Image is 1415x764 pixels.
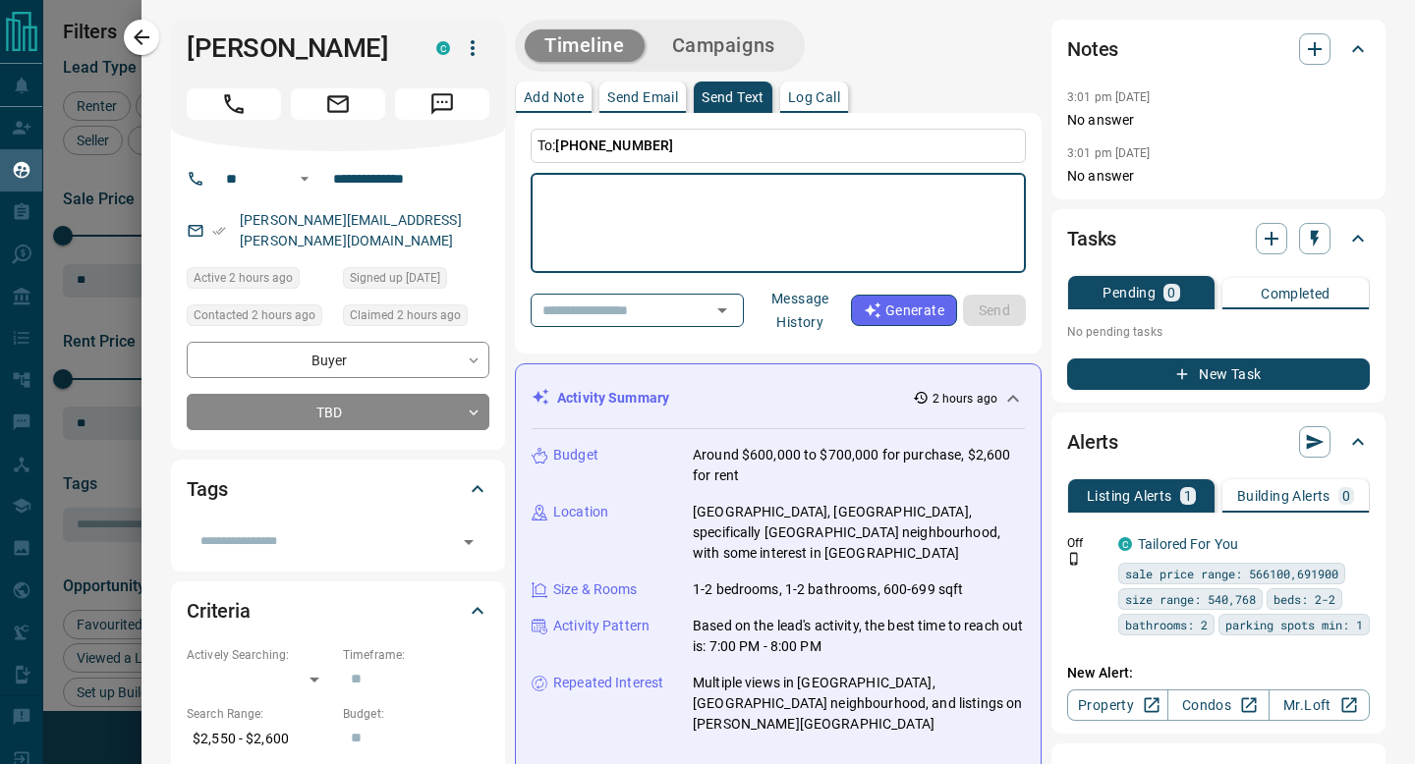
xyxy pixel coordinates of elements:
[553,616,650,636] p: Activity Pattern
[1167,689,1269,721] a: Condos
[1138,536,1238,552] a: Tailored For You
[1067,90,1151,104] p: 3:01 pm [DATE]
[1067,689,1168,721] a: Property
[788,90,840,104] p: Log Call
[187,267,333,295] div: Mon Sep 15 2025
[693,673,1025,735] p: Multiple views in [GEOGRAPHIC_DATA], [GEOGRAPHIC_DATA] neighbourhood, and listings on [PERSON_NAM...
[1125,589,1256,609] span: size range: 540,768
[557,388,669,409] p: Activity Summary
[1269,689,1370,721] a: Mr.Loft
[187,342,489,378] div: Buyer
[1237,489,1330,503] p: Building Alerts
[1167,286,1175,300] p: 0
[187,473,227,505] h2: Tags
[187,646,333,664] p: Actively Searching:
[350,305,461,325] span: Claimed 2 hours ago
[1067,426,1118,458] h2: Alerts
[532,380,1025,416] div: Activity Summary2 hours ago
[1067,317,1370,347] p: No pending tasks
[1067,552,1081,566] svg: Push Notification Only
[553,445,598,465] p: Budget
[1067,534,1106,552] p: Off
[293,167,316,191] button: Open
[187,587,489,634] div: Criteria
[553,579,638,600] p: Size & Rooms
[343,705,489,723] p: Budget:
[455,528,482,556] button: Open
[240,212,462,248] a: [PERSON_NAME][EMAIL_ADDRESS][PERSON_NAME][DOMAIN_NAME]
[1273,589,1335,609] span: beds: 2-2
[1067,146,1151,160] p: 3:01 pm [DATE]
[436,41,450,55] div: condos.ca
[693,502,1025,564] p: [GEOGRAPHIC_DATA], [GEOGRAPHIC_DATA], specifically [GEOGRAPHIC_DATA] neighbourhood, with some int...
[395,88,489,120] span: Message
[1067,110,1370,131] p: No answer
[553,673,663,693] p: Repeated Interest
[652,29,795,62] button: Campaigns
[750,283,851,338] button: Message History
[1067,166,1370,187] p: No answer
[343,646,489,664] p: Timeframe:
[1067,33,1118,65] h2: Notes
[553,502,608,522] p: Location
[702,90,764,104] p: Send Text
[1225,615,1363,634] span: parking spots min: 1
[343,267,489,295] div: Sat Aug 02 2025
[1067,26,1370,73] div: Notes
[187,465,489,513] div: Tags
[607,90,678,104] p: Send Email
[531,129,1026,163] p: To:
[1261,287,1330,300] p: Completed
[1087,489,1172,503] p: Listing Alerts
[1342,489,1350,503] p: 0
[1067,358,1370,390] button: New Task
[555,137,673,153] span: [PHONE_NUMBER]
[1067,418,1370,465] div: Alerts
[350,268,440,288] span: Signed up [DATE]
[933,390,997,408] p: 2 hours ago
[187,394,489,430] div: TBD
[693,616,1025,657] p: Based on the lead's activity, the best time to reach out is: 7:00 PM - 8:00 PM
[1067,223,1116,254] h2: Tasks
[525,29,645,62] button: Timeline
[187,723,333,755] p: $2,550 - $2,600
[851,295,957,326] button: Generate
[291,88,385,120] span: Email
[1125,564,1338,583] span: sale price range: 566100,691900
[708,297,736,324] button: Open
[1067,215,1370,262] div: Tasks
[1184,489,1192,503] p: 1
[187,705,333,723] p: Search Range:
[693,579,963,600] p: 1-2 bedrooms, 1-2 bathrooms, 600-699 sqft
[693,445,1025,486] p: Around $600,000 to $700,000 for purchase, $2,600 for rent
[343,304,489,332] div: Mon Sep 15 2025
[1118,537,1132,551] div: condos.ca
[1103,286,1156,300] p: Pending
[1067,663,1370,683] p: New Alert:
[187,595,251,627] h2: Criteria
[1125,615,1208,634] span: bathrooms: 2
[187,88,281,120] span: Call
[187,32,407,64] h1: [PERSON_NAME]
[194,268,293,288] span: Active 2 hours ago
[194,305,315,325] span: Contacted 2 hours ago
[524,90,584,104] p: Add Note
[212,224,226,238] svg: Email Verified
[187,304,333,332] div: Mon Sep 15 2025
